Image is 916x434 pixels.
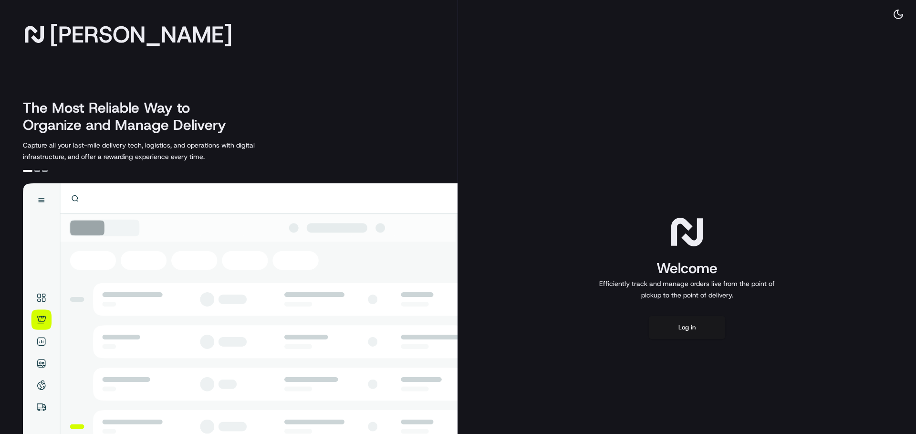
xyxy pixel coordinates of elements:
button: Log in [649,316,725,339]
h2: The Most Reliable Way to Organize and Manage Delivery [23,99,237,134]
h1: Welcome [595,259,779,278]
span: [PERSON_NAME] [50,25,232,44]
p: Capture all your last-mile delivery tech, logistics, and operations with digital infrastructure, ... [23,139,298,162]
p: Efficiently track and manage orders live from the point of pickup to the point of delivery. [595,278,779,301]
